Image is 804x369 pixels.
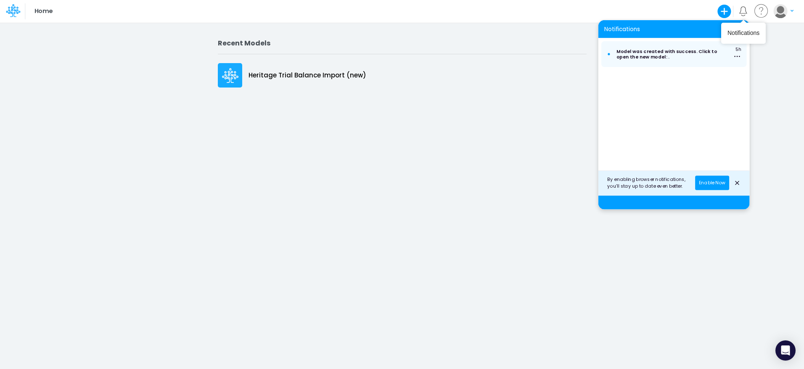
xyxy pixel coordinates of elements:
[249,71,366,80] p: Heritage Trial Balance Import (new)
[218,39,587,47] h2: Recent Models
[727,29,759,37] div: Notifications
[735,48,741,52] div: 5h
[604,27,640,32] div: Notifications
[34,7,53,16] p: Home
[695,176,729,190] button: Enable Now
[738,6,748,16] a: Notifications
[607,176,690,190] p: By enabling browser notifications, you’ll stay up to date even better.
[775,340,796,361] div: Open Intercom Messenger
[218,61,587,90] a: Heritage Trial Balance Import (new)
[733,52,742,61] button: Menu
[734,178,741,188] button: close notification
[601,42,747,67] div: Model was created with success. Click to open the new model: .5hMenu
[616,49,728,60] p: Model was created with success. Click to open the new model: .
